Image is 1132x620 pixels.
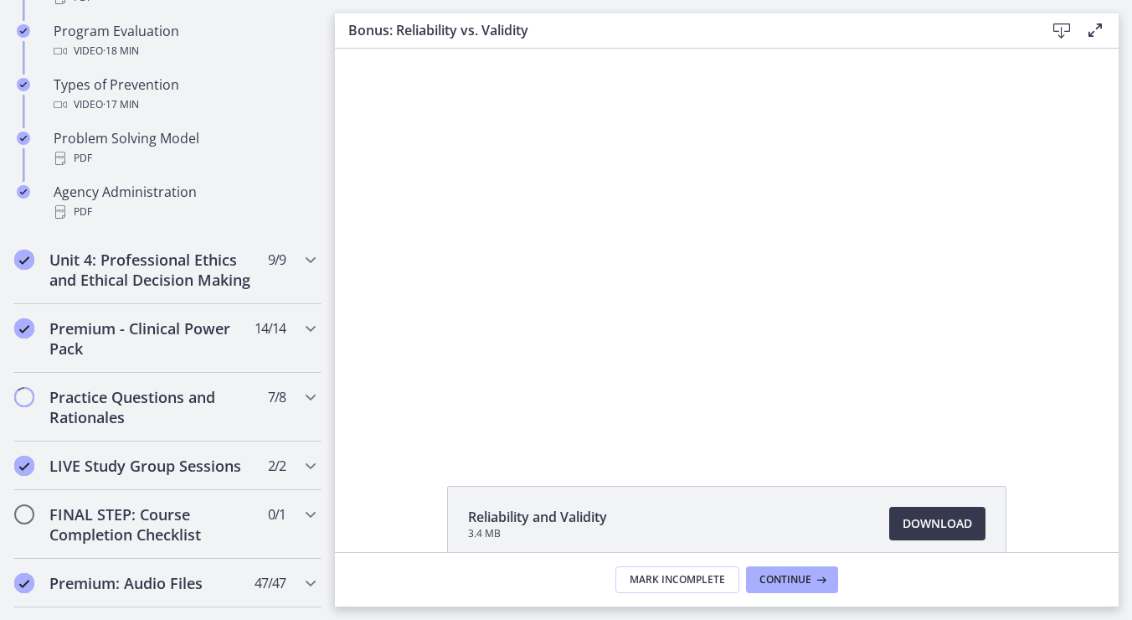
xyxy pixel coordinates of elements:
[468,507,607,527] span: Reliability and Validity
[14,456,34,476] i: Completed
[889,507,985,540] a: Download
[103,95,139,115] span: · 17 min
[17,185,30,199] i: Completed
[54,182,315,222] div: Agency Administration
[54,128,315,168] div: Problem Solving Model
[14,318,34,338] i: Completed
[268,456,286,476] span: 2 / 2
[746,566,838,593] button: Continue
[54,41,315,61] div: Video
[14,250,34,270] i: Completed
[49,250,254,290] h2: Unit 4: Professional Ethics and Ethical Decision Making
[49,456,254,476] h2: LIVE Study Group Sessions
[335,49,1119,447] iframe: Video Lesson
[17,24,30,38] i: Completed
[103,41,139,61] span: · 18 min
[268,504,286,524] span: 0 / 1
[255,573,286,593] span: 47 / 47
[348,20,1018,40] h3: Bonus: Reliability vs. Validity
[268,387,286,407] span: 7 / 8
[49,504,254,545] h2: FINAL STEP: Course Completion Checklist
[903,514,972,534] span: Download
[49,318,254,359] h2: Premium - Clinical Power Pack
[268,250,286,270] span: 9 / 9
[49,573,254,593] h2: Premium: Audio Files
[468,527,607,540] span: 3.4 MB
[759,573,811,586] span: Continue
[54,75,315,115] div: Types of Prevention
[54,148,315,168] div: PDF
[54,95,315,115] div: Video
[54,202,315,222] div: PDF
[615,566,739,593] button: Mark Incomplete
[49,387,254,427] h2: Practice Questions and Rationales
[630,573,725,586] span: Mark Incomplete
[17,78,30,91] i: Completed
[255,318,286,338] span: 14 / 14
[14,573,34,593] i: Completed
[54,21,315,61] div: Program Evaluation
[17,132,30,145] i: Completed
